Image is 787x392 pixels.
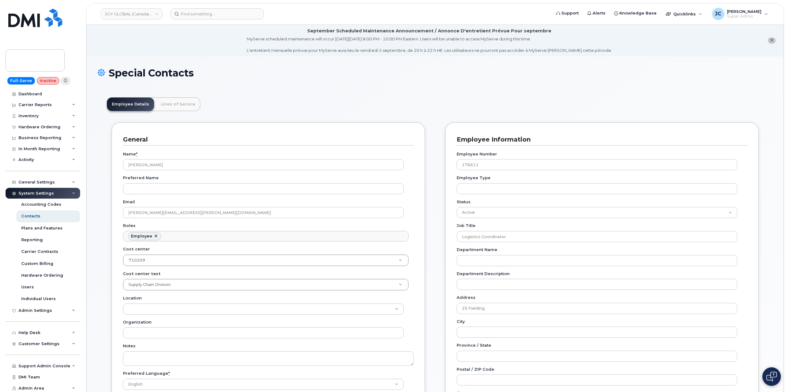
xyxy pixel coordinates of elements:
label: Address [457,295,475,300]
label: City [457,319,465,324]
img: Open chat [766,372,777,382]
h3: General [123,135,409,144]
label: Job Title [457,223,475,229]
label: Employee Number [457,151,497,157]
a: Supply Chain Division [123,279,408,290]
label: Preferred Language [123,370,170,376]
a: 710209 [123,255,408,266]
label: Cost center text [123,271,161,277]
span: 710209 [128,258,145,262]
button: close notification [768,37,776,44]
label: Department Description [457,271,510,277]
label: Status [457,199,471,205]
span: Supply Chain Division [128,282,171,287]
a: Lines of Service [156,97,200,111]
label: Postal / ZIP Code [457,366,494,372]
label: Province / State [457,342,491,348]
label: Notes [123,343,136,349]
h3: Employee Information [457,135,743,144]
a: Employee Details [107,97,154,111]
label: Organization [123,319,152,325]
label: Location [123,295,142,301]
h1: Special Contacts [98,68,773,78]
abbr: required [136,151,137,156]
label: Department Name [457,247,497,253]
label: Email [123,199,135,205]
label: Preferred Name [123,175,159,181]
div: MyServe scheduled maintenance will occur [DATE][DATE] 8:00 PM - 10:00 PM Eastern. Users will be u... [247,36,612,53]
label: Roles [123,223,136,229]
label: Cost center [123,246,150,252]
div: Employee [131,234,152,239]
div: September Scheduled Maintenance Announcement / Annonce D'entretient Prévue Pour septembre [307,28,551,34]
abbr: required [168,371,170,376]
label: Employee Type [457,175,491,181]
label: Name [123,151,137,157]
